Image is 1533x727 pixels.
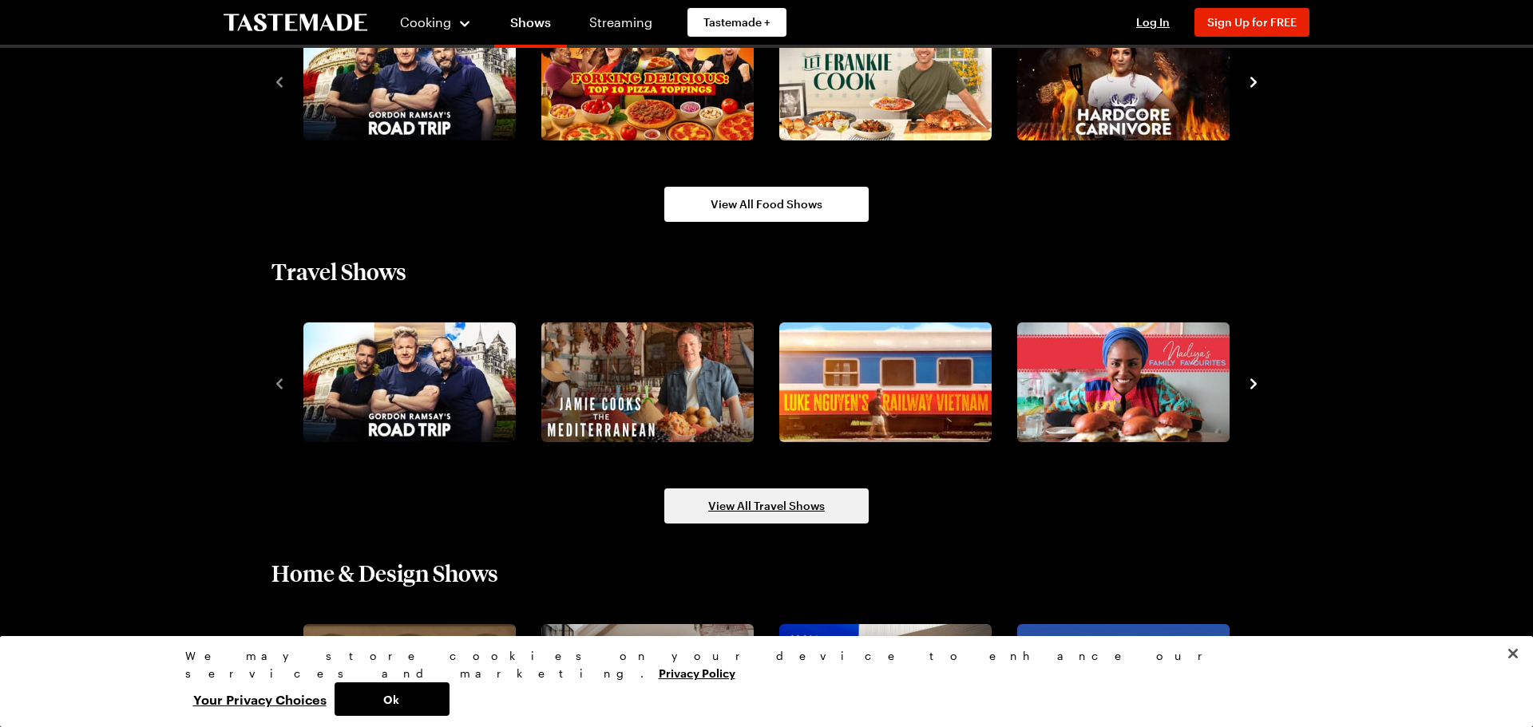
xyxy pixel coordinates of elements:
[335,682,450,716] button: Ok
[185,647,1335,716] div: Privacy
[271,257,406,286] h2: Travel Shows
[297,17,535,146] div: 1 / 10
[538,322,751,442] a: Jamie Oliver Cooks the Mediterranean
[271,559,498,587] h2: Home & Design Shows
[300,22,513,141] a: Gordon Ramsay's Road Trip
[303,22,516,141] img: Gordon Ramsay's Road Trip
[541,322,754,442] img: Jamie Oliver Cooks the Mediterranean
[1017,22,1230,141] img: Hardcore Carnivore
[1011,17,1249,146] div: 4 / 10
[776,322,988,442] a: Luke Nguyen's Railway Vietnam
[1011,318,1249,447] div: 4 / 10
[773,17,1011,146] div: 3 / 10
[1014,22,1226,141] a: Hardcore Carnivore
[703,14,770,30] span: Tastemade +
[541,22,754,141] img: Forking Delicious: Top 10 Pizza Toppings
[399,3,472,41] button: Cooking
[776,22,988,141] a: Let Frankie Cook
[1207,15,1297,29] span: Sign Up for FREE
[1136,15,1170,29] span: Log In
[773,318,1011,447] div: 3 / 10
[400,14,451,30] span: Cooking
[779,22,992,141] img: Let Frankie Cook
[185,647,1335,682] div: We may store cookies on your device to enhance our services and marketing.
[1246,373,1262,392] button: navigate to next item
[687,8,786,37] a: Tastemade +
[711,196,822,212] span: View All Food Shows
[1017,322,1230,442] img: Nadiya's Family Favourites
[659,665,735,680] a: More information about your privacy, opens in a new tab
[1194,8,1309,37] button: Sign Up for FREE
[664,187,869,222] a: View All Food Shows
[1014,322,1226,442] a: Nadiya's Family Favourites
[224,14,367,32] a: To Tastemade Home Page
[1495,636,1531,671] button: Close
[303,322,516,442] img: Gordon Ramsay's Road Trip
[1246,71,1262,90] button: navigate to next item
[300,322,513,442] a: Gordon Ramsay's Road Trip
[538,22,751,141] a: Forking Delicious: Top 10 Pizza Toppings
[1121,14,1185,30] button: Log In
[779,322,992,442] img: Luke Nguyen's Railway Vietnam
[297,318,535,447] div: 1 / 10
[494,3,567,48] a: Shows
[185,682,335,716] button: Your Privacy Choices
[664,488,869,524] a: View All Travel Shows
[708,498,825,514] span: View All Travel Shows
[271,373,287,392] button: navigate to previous item
[535,17,773,146] div: 2 / 10
[535,318,773,447] div: 2 / 10
[271,71,287,90] button: navigate to previous item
